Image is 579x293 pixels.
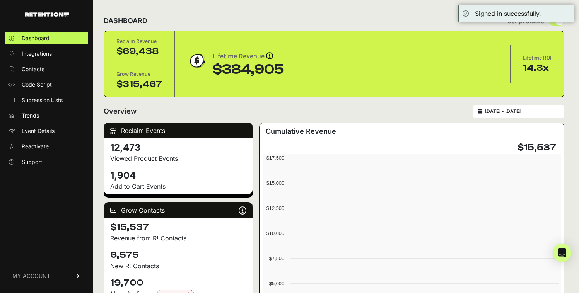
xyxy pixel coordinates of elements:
h4: 1,904 [110,169,246,182]
span: Integrations [22,50,52,58]
div: Reclaim Revenue [116,37,162,45]
text: $5,000 [269,281,284,286]
h2: DASHBOARD [104,15,147,26]
a: Contacts [5,63,88,75]
div: $315,467 [116,78,162,90]
h4: 6,575 [110,249,246,261]
div: $69,438 [116,45,162,58]
span: Support [22,158,42,166]
h4: $15,537 [110,221,246,233]
text: $17,500 [266,155,284,161]
span: Trends [22,112,39,119]
p: Viewed Product Events [110,154,246,163]
a: Event Details [5,125,88,137]
text: $7,500 [269,256,284,261]
h3: Cumulative Revenue [266,126,336,137]
h2: Overview [104,106,137,117]
span: Event Details [22,127,55,135]
span: Reactivate [22,143,49,150]
span: MY ACCOUNT [12,272,50,280]
span: Code Script [22,81,52,89]
p: Add to Cart Events [110,182,246,191]
span: Contacts [22,65,44,73]
div: Grow Contacts [104,203,253,218]
a: Code Script [5,78,88,91]
p: New R! Contacts [110,261,246,271]
text: $10,000 [266,230,284,236]
div: Grow Revenue [116,70,162,78]
div: $384,905 [213,62,284,77]
a: Reactivate [5,140,88,153]
img: dollar-coin-05c43ed7efb7bc0c12610022525b4bbbb207c7efeef5aecc26f025e68dcafac9.png [187,51,207,70]
h4: $15,537 [518,141,556,154]
span: Supression Lists [22,96,63,104]
a: Dashboard [5,32,88,44]
div: Lifetime Revenue [213,51,284,62]
a: MY ACCOUNT [5,264,88,288]
span: Dashboard [22,34,50,42]
a: Integrations [5,48,88,60]
p: Revenue from R! Contacts [110,233,246,243]
div: Open Intercom Messenger [553,244,571,262]
div: Signed in successfully. [475,9,541,18]
div: 14.3x [523,62,552,74]
a: Support [5,156,88,168]
text: $15,000 [266,180,284,186]
img: Retention.com [25,12,69,17]
a: Supression Lists [5,94,88,106]
h4: 12,473 [110,141,246,154]
div: Reclaim Events [104,123,253,138]
text: $12,500 [266,205,284,211]
h4: 19,700 [110,277,246,289]
div: Lifetime ROI [523,54,552,62]
a: Trends [5,109,88,122]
